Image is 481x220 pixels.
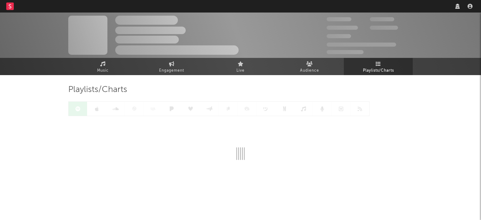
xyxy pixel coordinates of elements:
span: 50 000 000 Monthly Listeners [327,43,396,47]
a: Audience [275,58,344,75]
a: Engagement [137,58,206,75]
span: 1 000 000 [370,26,398,30]
span: 100 000 [327,34,351,38]
span: 50 000 000 [327,26,358,30]
span: Playlists/Charts [363,67,394,74]
span: Live [236,67,245,74]
span: Jump Score: 85.0 [327,50,364,54]
span: Playlists/Charts [68,86,127,94]
span: 300 000 [327,17,351,21]
a: Playlists/Charts [344,58,413,75]
span: Audience [300,67,319,74]
span: 100 000 [370,17,394,21]
span: Engagement [159,67,184,74]
a: Live [206,58,275,75]
span: Music [97,67,109,74]
a: Music [68,58,137,75]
